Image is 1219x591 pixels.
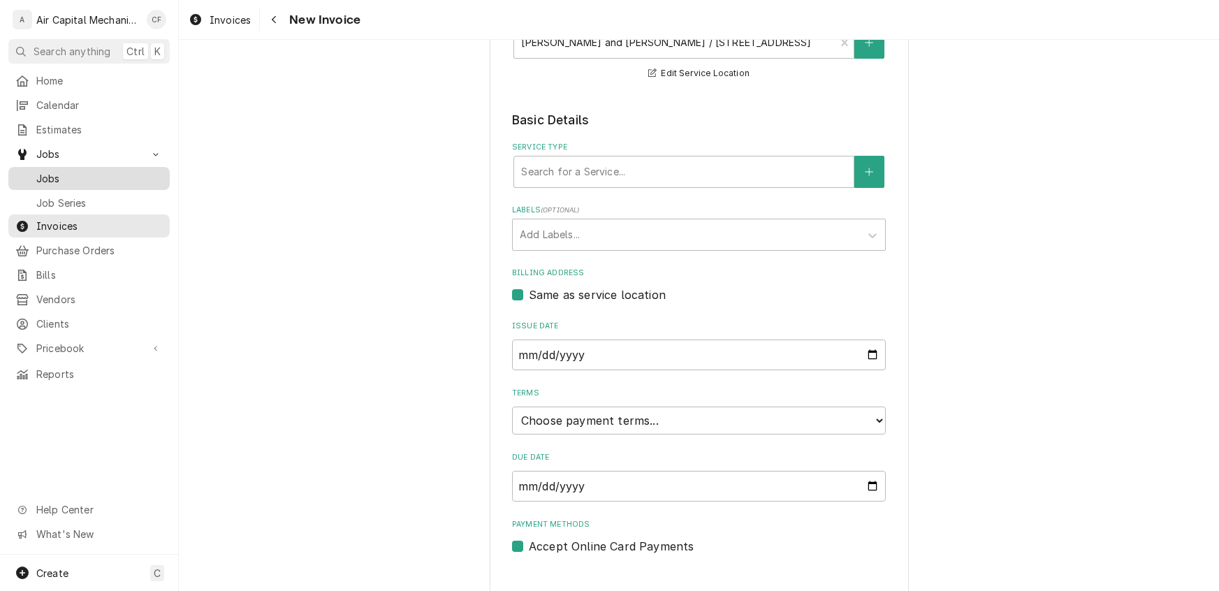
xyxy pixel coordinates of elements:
span: Search anything [34,44,110,59]
svg: Create New Service [865,167,873,177]
div: A [13,10,32,29]
a: Estimates [8,118,170,141]
span: Clients [36,316,163,331]
div: Due Date [512,452,886,502]
span: Jobs [36,171,163,186]
span: Invoices [36,219,163,233]
span: Job Series [36,196,163,210]
div: Billing Address [512,268,886,303]
a: Go to Help Center [8,498,170,521]
a: Go to Jobs [8,143,170,166]
a: Vendors [8,288,170,311]
div: Service Type [512,142,886,187]
span: Pricebook [36,341,142,356]
button: Edit Service Location [646,65,752,82]
div: Charles Faure's Avatar [147,10,166,29]
span: Home [36,73,163,88]
a: Purchase Orders [8,239,170,262]
div: Service Location [512,13,886,82]
label: Terms [512,388,886,399]
button: Create New Location [854,27,884,59]
span: Create [36,567,68,579]
span: Help Center [36,502,161,517]
div: Air Capital Mechanical's Avatar [13,10,32,29]
div: CF [147,10,166,29]
input: yyyy-mm-dd [512,471,886,502]
span: Jobs [36,147,142,161]
span: Purchase Orders [36,243,163,258]
label: Service Type [512,142,886,153]
label: Payment Methods [512,519,886,530]
input: yyyy-mm-dd [512,340,886,370]
button: Search anythingCtrlK [8,39,170,64]
span: ( optional ) [541,206,580,214]
span: What's New [36,527,161,541]
span: New Invoice [285,10,360,29]
a: Job Series [8,191,170,214]
label: Labels [512,205,886,216]
div: Air Capital Mechanical [36,13,139,27]
a: Invoices [8,214,170,238]
label: Accept Online Card Payments [529,538,694,555]
svg: Create New Location [865,38,873,48]
label: Same as service location [529,286,666,303]
label: Issue Date [512,321,886,332]
span: Ctrl [126,44,145,59]
a: Go to What's New [8,523,170,546]
div: Issue Date [512,321,886,370]
a: Reports [8,363,170,386]
span: Reports [36,367,163,381]
span: Vendors [36,292,163,307]
a: Go to Pricebook [8,337,170,360]
span: C [154,566,161,581]
label: Due Date [512,452,886,463]
legend: Basic Details [512,111,886,129]
a: Bills [8,263,170,286]
div: Labels [512,205,886,250]
span: K [154,44,161,59]
a: Invoices [183,8,256,31]
a: Clients [8,312,170,335]
div: Terms [512,388,886,435]
a: Calendar [8,94,170,117]
button: Navigate back [263,8,285,31]
button: Create New Service [854,156,884,188]
a: Home [8,69,170,92]
span: Invoices [210,13,251,27]
span: Calendar [36,98,163,112]
a: Jobs [8,167,170,190]
span: Bills [36,268,163,282]
label: Billing Address [512,268,886,279]
span: Estimates [36,122,163,137]
div: Payment Methods [512,519,886,555]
